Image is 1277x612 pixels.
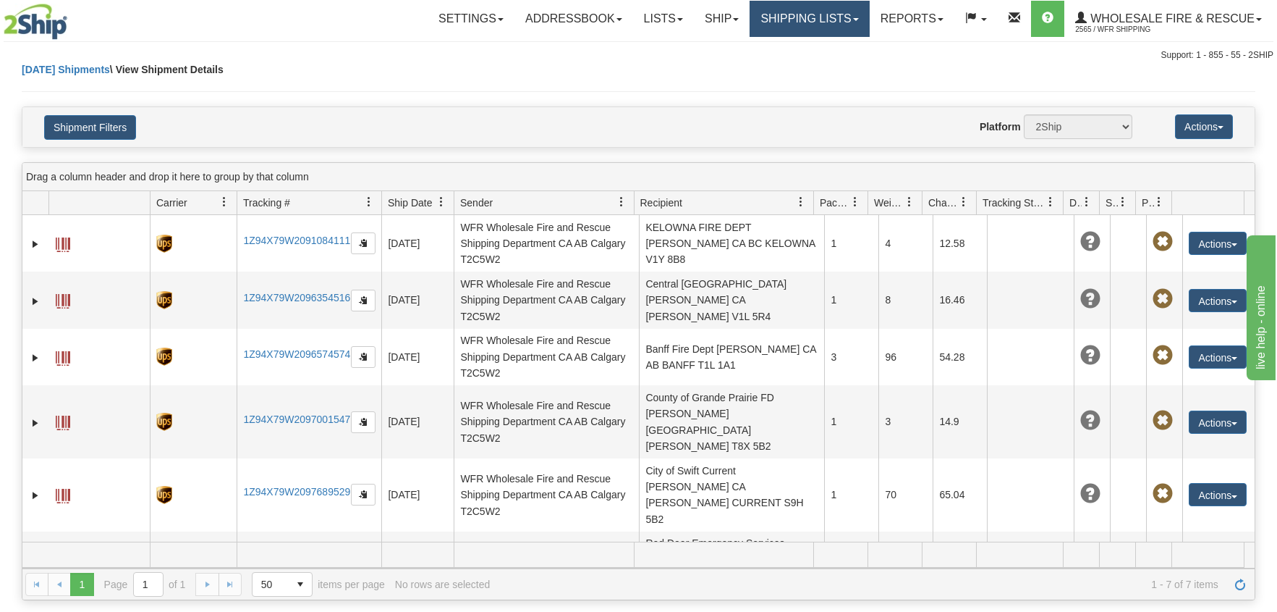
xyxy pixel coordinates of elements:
a: Tracking Status filter column settings [1038,190,1063,214]
a: Label [56,482,70,506]
button: Copy to clipboard [351,290,376,311]
div: live help - online [11,9,134,26]
td: WFR Wholesale Fire and Rescue Shipping Department CA AB Calgary T2C5W2 [454,272,639,328]
span: Sender [460,196,493,210]
span: Tracking # [243,196,290,210]
td: City of Swift Current [PERSON_NAME] CA [PERSON_NAME] CURRENT S9H 5B2 [639,458,824,532]
span: Unknown [1080,289,1100,309]
a: Label [56,345,70,368]
span: Recipient [640,196,682,210]
button: Actions [1189,411,1247,434]
img: 8 - UPS [156,348,171,366]
a: 1Z94X79W2096574574 [243,348,350,360]
td: KELOWNA FIRE DEPT [PERSON_NAME] CA BC KELOWNA V1Y 8B8 [639,215,824,272]
td: 3 [824,329,878,385]
a: Label [56,288,70,311]
a: Pickup Status filter column settings [1147,190,1171,214]
td: WFR Wholesale Fire and Rescue Shipping Department CA AB Calgary T2C5W2 [454,329,639,385]
span: items per page [252,572,385,597]
a: Expand [28,488,43,503]
span: Unknown [1080,232,1100,252]
a: Packages filter column settings [843,190,867,214]
span: Weight [874,196,904,210]
td: WFR Wholesale Fire and Rescue Shipping Department CA AB Calgary T2C5W2 [454,532,639,605]
td: 96 [878,329,933,385]
td: Central [GEOGRAPHIC_DATA] [PERSON_NAME] CA [PERSON_NAME] V1L 5R4 [639,272,824,328]
a: Lists [633,1,694,37]
a: 1Z94X79W2097689529 [243,486,350,498]
button: Shipment Filters [44,115,136,140]
iframe: chat widget [1244,232,1276,380]
a: 1Z94X79W2091084111 [243,235,350,246]
a: Label [56,231,70,254]
a: Ship Date filter column settings [429,190,454,214]
td: 1 [824,272,878,328]
span: Pickup Not Assigned [1153,289,1173,309]
button: Copy to clipboard [351,346,376,368]
div: grid grouping header [22,163,1255,191]
span: Tracking Status [983,196,1045,210]
a: Tracking # filter column settings [357,190,381,214]
td: [DATE] [381,532,454,605]
button: Actions [1189,289,1247,312]
div: Support: 1 - 855 - 55 - 2SHIP [4,49,1273,62]
img: 8 - UPS [156,235,171,253]
td: 1 [824,215,878,272]
td: 1 [824,385,878,458]
span: Ship Date [388,196,432,210]
span: 2565 / WFR Shipping [1075,22,1184,37]
a: Refresh [1229,573,1252,596]
a: Expand [28,237,43,251]
span: WHOLESALE FIRE & RESCUE [1087,12,1255,25]
a: Sender filter column settings [609,190,634,214]
a: Addressbook [514,1,633,37]
a: Expand [28,294,43,309]
span: Unknown [1080,345,1100,366]
td: 4 [878,215,933,272]
span: Pickup Not Assigned [1153,411,1173,431]
td: 8 [878,272,933,328]
span: Unknown [1080,484,1100,504]
span: 50 [261,577,280,592]
td: 3 [878,385,933,458]
td: County of Grande Prairie FD [PERSON_NAME] [GEOGRAPHIC_DATA] [PERSON_NAME] T8X 5B2 [639,385,824,458]
a: Weight filter column settings [897,190,922,214]
button: Copy to clipboard [351,232,376,254]
a: Carrier filter column settings [212,190,237,214]
td: 1 [824,532,878,605]
img: 8 - UPS [156,486,171,504]
span: 1 - 7 of 7 items [500,579,1218,590]
a: Reports [870,1,954,37]
span: Page sizes drop down [252,572,313,597]
span: Pickup Not Assigned [1153,345,1173,366]
td: 12.58 [933,215,987,272]
td: WFR Wholesale Fire and Rescue Shipping Department CA AB Calgary T2C5W2 [454,215,639,272]
td: [DATE] [381,329,454,385]
img: 8 - UPS [156,291,171,309]
td: 70 [878,458,933,532]
span: Delivery Status [1069,196,1082,210]
span: Pickup Status [1142,196,1154,210]
span: Packages [820,196,850,210]
td: 14.9 [933,385,987,458]
td: 1 [824,458,878,532]
button: Copy to clipboard [351,411,376,433]
button: Actions [1175,114,1233,139]
span: Unknown [1080,411,1100,431]
td: Red Deer Emergency Services [PERSON_NAME] [GEOGRAPHIC_DATA] AB RED DEER T4P 0K2 [639,532,824,605]
td: WFR Wholesale Fire and Rescue Shipping Department CA AB Calgary T2C5W2 [454,385,639,458]
td: WFR Wholesale Fire and Rescue Shipping Department CA AB Calgary T2C5W2 [454,458,639,532]
span: Pickup Not Assigned [1153,232,1173,252]
button: Actions [1189,345,1247,369]
a: 1Z94X79W2096354516 [243,292,350,303]
a: WHOLESALE FIRE & RESCUE 2565 / WFR Shipping [1064,1,1273,37]
a: Expand [28,351,43,365]
a: Expand [28,416,43,430]
a: Ship [694,1,750,37]
td: 16.46 [933,272,987,328]
a: 1Z94X79W2097001547 [243,414,350,425]
button: Actions [1189,232,1247,255]
td: [DATE] [381,458,454,532]
a: Charge filter column settings [951,190,976,214]
td: 12.23 [933,532,987,605]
